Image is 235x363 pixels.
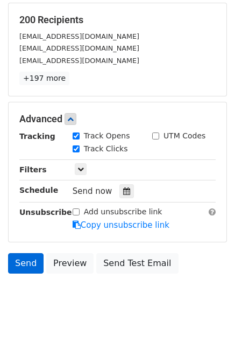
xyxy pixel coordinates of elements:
small: [EMAIL_ADDRESS][DOMAIN_NAME] [19,57,139,65]
a: Preview [46,253,94,274]
h5: 200 Recipients [19,14,216,26]
label: Track Clicks [84,143,128,155]
a: Send Test Email [96,253,178,274]
strong: Tracking [19,132,55,141]
label: Add unsubscribe link [84,206,162,218]
a: +197 more [19,72,69,85]
label: UTM Codes [163,130,205,142]
a: Send [8,253,44,274]
iframe: Chat Widget [181,311,235,363]
strong: Filters [19,165,47,174]
strong: Schedule [19,186,58,194]
strong: Unsubscribe [19,208,72,217]
a: Copy unsubscribe link [73,220,169,230]
small: [EMAIL_ADDRESS][DOMAIN_NAME] [19,32,139,40]
label: Track Opens [84,130,130,142]
h5: Advanced [19,113,216,125]
small: [EMAIL_ADDRESS][DOMAIN_NAME] [19,44,139,52]
span: Send now [73,186,112,196]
